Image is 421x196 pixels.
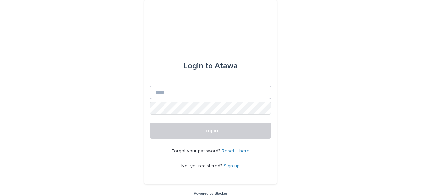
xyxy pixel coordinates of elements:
[194,191,227,195] a: Powered By Stacker
[172,149,222,153] span: Forgot your password?
[150,123,271,139] button: Log in
[181,164,224,168] span: Not yet registered?
[183,62,213,70] span: Login to
[224,164,240,168] a: Sign up
[203,128,218,133] span: Log in
[183,57,238,75] div: Atawa
[163,16,259,36] img: Ls34BcGeRexTGTNfXpUC
[222,149,250,153] a: Reset it here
